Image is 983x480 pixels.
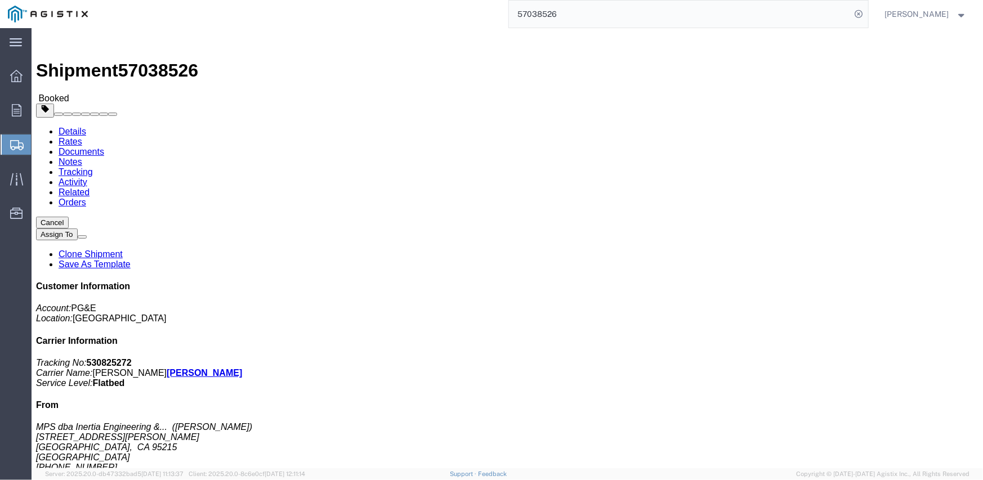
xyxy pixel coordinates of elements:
img: logo [8,6,88,23]
iframe: FS Legacy Container [32,28,983,468]
span: Chantelle Bower [885,8,949,20]
button: [PERSON_NAME] [884,7,968,21]
span: [DATE] 12:11:14 [265,470,305,477]
a: Feedback [478,470,507,477]
span: Client: 2025.20.0-8c6e0cf [189,470,305,477]
span: Server: 2025.20.0-db47332bad5 [45,470,184,477]
input: Search for shipment number, reference number [509,1,851,28]
span: Copyright © [DATE]-[DATE] Agistix Inc., All Rights Reserved [796,469,969,479]
span: [DATE] 11:13:37 [141,470,184,477]
a: Support [450,470,478,477]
